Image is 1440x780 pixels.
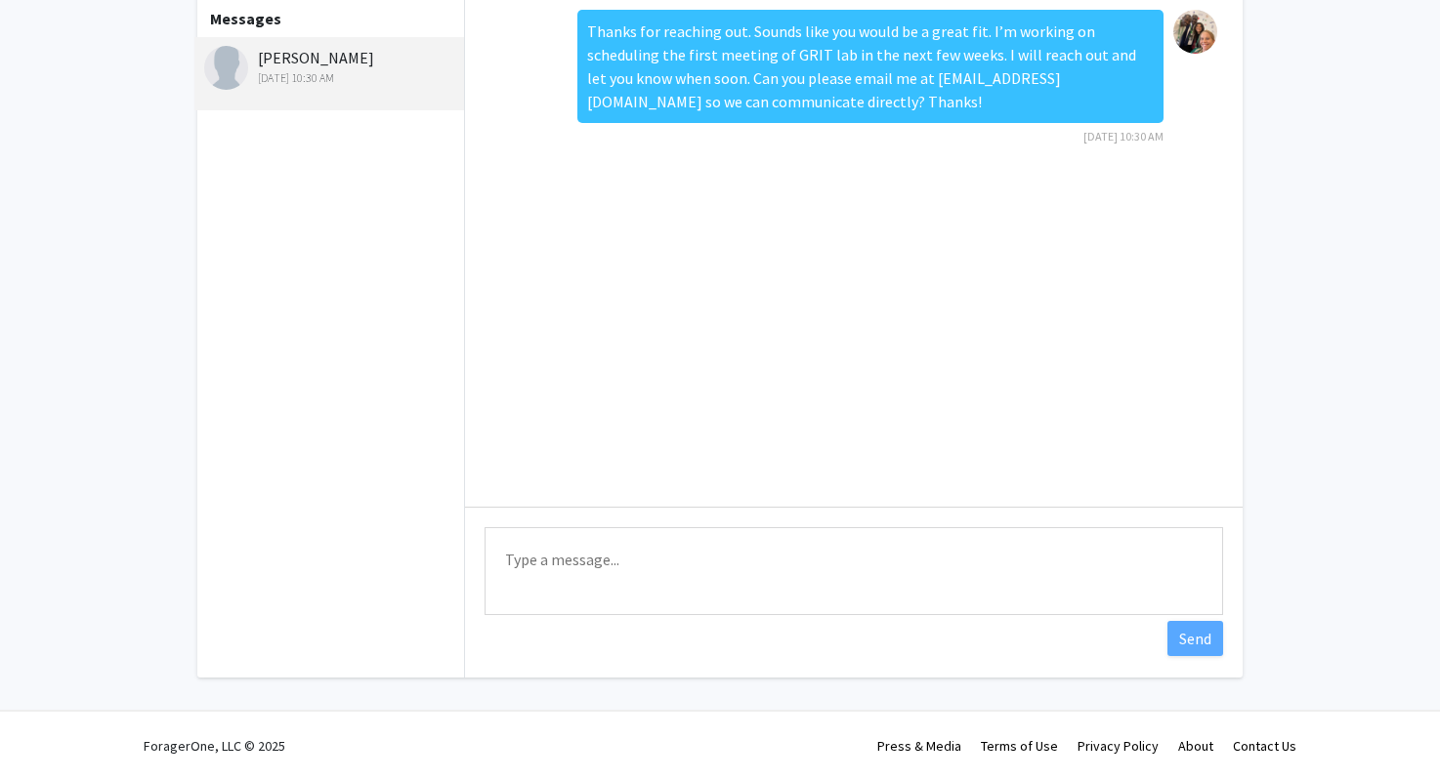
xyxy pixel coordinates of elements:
[877,737,961,755] a: Press & Media
[204,69,459,87] div: [DATE] 10:30 AM
[1167,621,1223,656] button: Send
[15,692,83,765] iframe: Chat
[1078,737,1159,755] a: Privacy Policy
[1083,129,1164,144] span: [DATE] 10:30 AM
[144,712,285,780] div: ForagerOne, LLC © 2025
[1233,737,1296,755] a: Contact Us
[981,737,1058,755] a: Terms of Use
[210,9,281,28] b: Messages
[577,10,1164,123] div: Thanks for reaching out. Sounds like you would be a great fit. I’m working on scheduling the firs...
[204,46,459,87] div: [PERSON_NAME]
[485,527,1223,615] textarea: Message
[1178,737,1213,755] a: About
[204,46,248,90] img: Eileen Shih
[1173,10,1217,54] img: Heather Wipfli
